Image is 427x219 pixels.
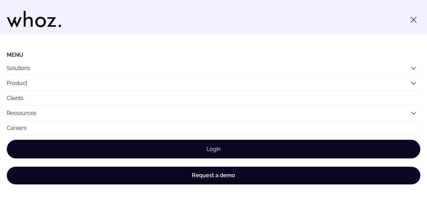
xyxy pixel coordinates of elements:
a: Product [7,80,27,86]
a: Request a demo [7,167,420,184]
button: Solutions [7,61,420,75]
button: Ressources [7,106,420,120]
button: Product [7,76,420,90]
iframe: Chatbot [382,174,417,209]
a: Ressources [7,110,36,116]
button: Toggle menu [407,13,420,27]
a: Login [7,140,420,158]
li: Menu [7,52,420,58]
a: Careers [7,121,420,135]
a: Clients [7,91,420,105]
